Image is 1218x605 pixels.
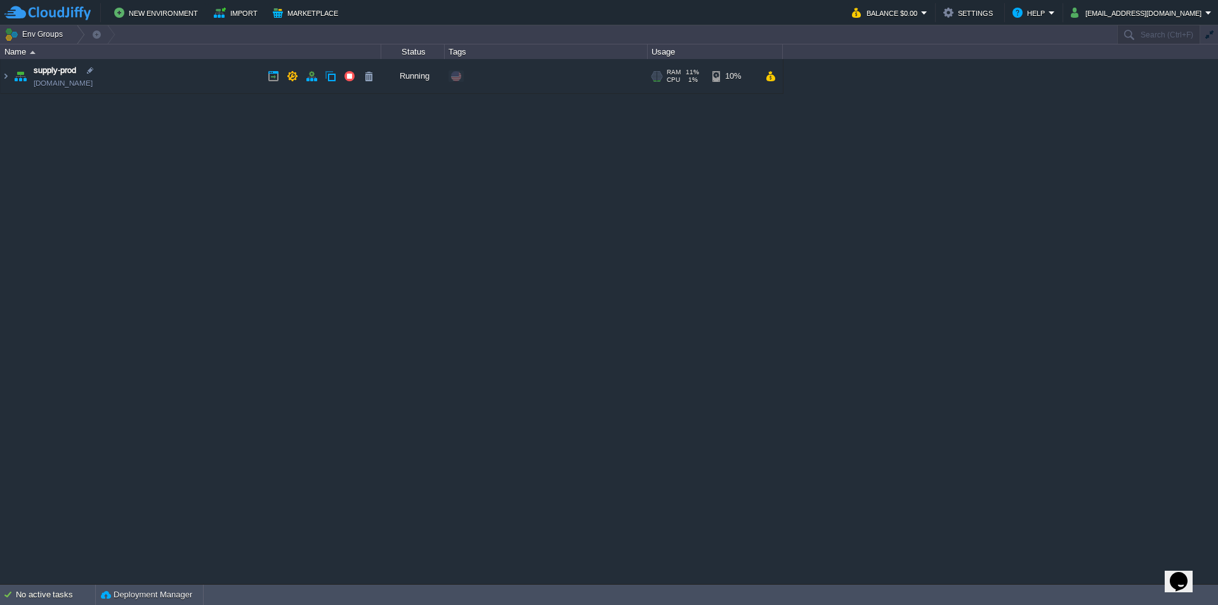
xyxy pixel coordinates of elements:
[34,77,93,90] a: [DOMAIN_NAME]
[1165,554,1205,592] iframe: chat widget
[852,5,921,20] button: Balance $0.00
[1071,5,1205,20] button: [EMAIL_ADDRESS][DOMAIN_NAME]
[382,44,444,59] div: Status
[11,59,29,93] img: AMDAwAAAACH5BAEAAAAALAAAAAABAAEAAAICRAEAOw==
[4,5,91,21] img: CloudJiffy
[273,5,342,20] button: Marketplace
[648,44,782,59] div: Usage
[1012,5,1049,20] button: Help
[667,69,681,76] span: RAM
[943,5,997,20] button: Settings
[685,76,698,84] span: 1%
[381,59,445,93] div: Running
[1,44,381,59] div: Name
[712,59,754,93] div: 10%
[214,5,261,20] button: Import
[16,585,95,605] div: No active tasks
[445,44,647,59] div: Tags
[686,69,699,76] span: 11%
[30,51,36,54] img: AMDAwAAAACH5BAEAAAAALAAAAAABAAEAAAICRAEAOw==
[101,588,192,601] button: Deployment Manager
[34,64,76,77] a: supply-prod
[114,5,202,20] button: New Environment
[1,59,11,93] img: AMDAwAAAACH5BAEAAAAALAAAAAABAAEAAAICRAEAOw==
[4,25,67,43] button: Env Groups
[667,76,680,84] span: CPU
